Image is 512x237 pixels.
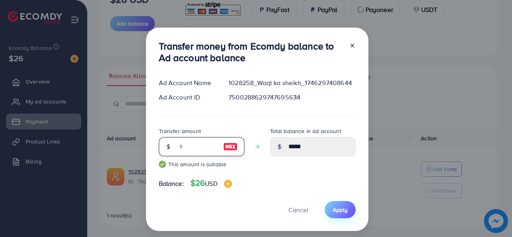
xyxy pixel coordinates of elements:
[152,78,222,88] div: Ad Account Name
[278,201,318,218] button: Cancel
[222,78,362,88] div: 1028258_Waqt ka sheikh_1746297408644
[159,40,343,64] h3: Transfer money from Ecomdy balance to Ad account balance
[159,179,184,188] span: Balance:
[205,179,217,188] span: USD
[333,206,348,214] span: Apply
[152,93,222,102] div: Ad Account ID
[288,205,308,214] span: Cancel
[325,201,356,218] button: Apply
[223,142,238,151] img: image
[224,180,232,188] img: image
[159,160,244,168] small: This amount is suitable
[190,178,232,188] h4: $26
[222,93,362,102] div: 7500288629747695634
[159,161,166,168] img: guide
[270,127,341,135] label: Total balance in ad account
[159,127,201,135] label: Transfer amount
